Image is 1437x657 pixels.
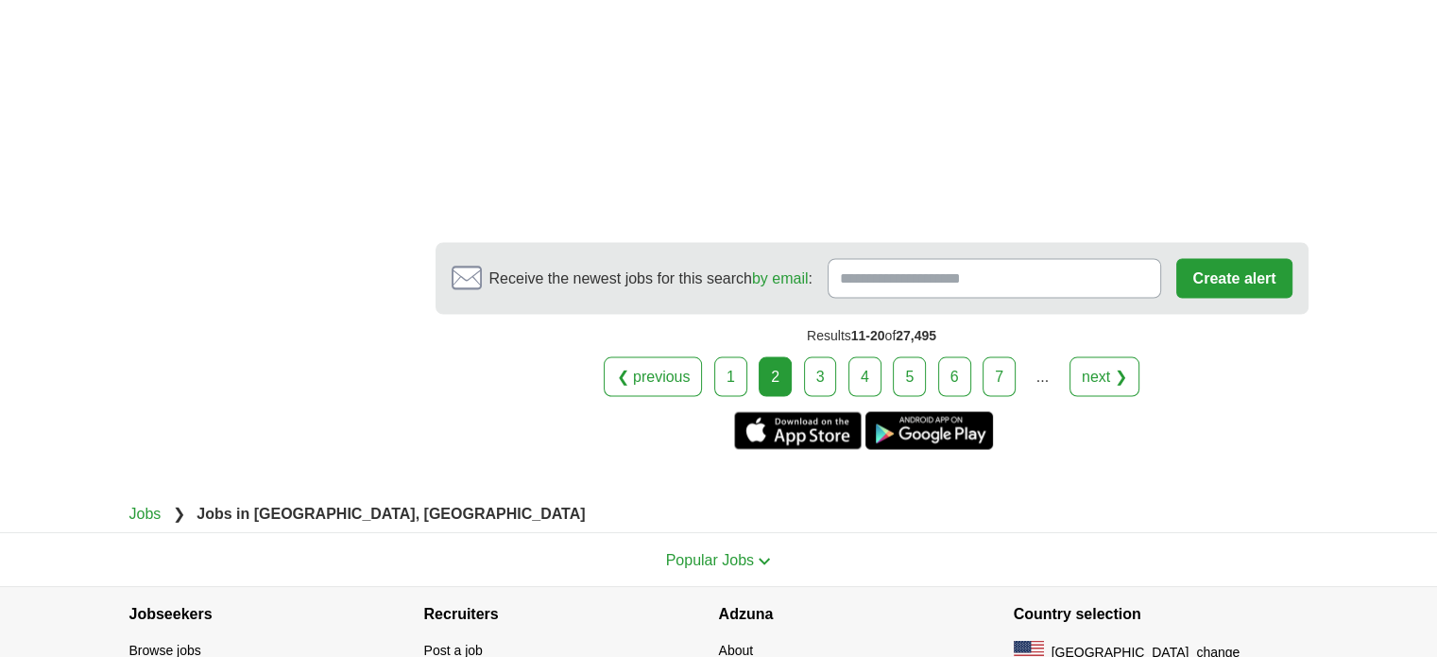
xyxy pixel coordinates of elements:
a: Browse jobs [129,642,201,657]
button: Create alert [1176,258,1292,298]
div: ... [1023,357,1061,395]
a: 1 [714,356,747,396]
a: ❮ previous [604,356,702,396]
span: 11-20 [851,327,885,342]
a: next ❯ [1069,356,1139,396]
a: Get the iPhone app [734,411,862,449]
a: by email [752,269,809,285]
a: 6 [938,356,971,396]
a: 7 [983,356,1016,396]
img: toggle icon [758,557,771,565]
a: Post a job [424,642,483,657]
span: ❯ [173,505,185,521]
a: 4 [848,356,881,396]
div: Results of [436,314,1309,356]
a: Get the Android app [865,411,993,449]
strong: Jobs in [GEOGRAPHIC_DATA], [GEOGRAPHIC_DATA] [197,505,585,521]
a: About [719,642,754,657]
a: 3 [804,356,837,396]
a: Jobs [129,505,162,521]
div: 2 [759,356,792,396]
span: 27,495 [896,327,936,342]
span: Popular Jobs [666,551,754,567]
h4: Country selection [1014,587,1309,640]
span: Receive the newest jobs for this search : [489,267,813,289]
a: 5 [893,356,926,396]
